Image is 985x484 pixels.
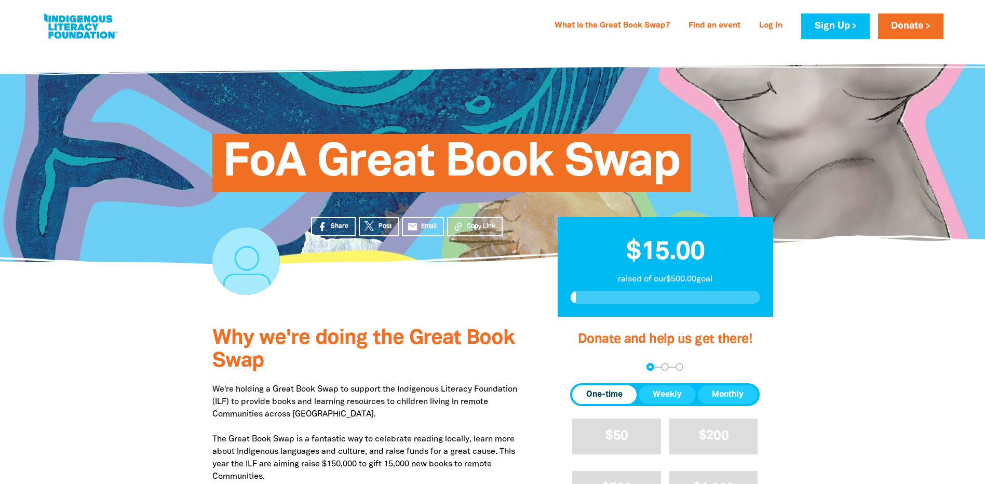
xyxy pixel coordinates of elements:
span: Share [331,222,348,231]
a: Share [311,217,356,236]
button: Copy Link [447,217,503,236]
button: Navigate to step 3 of 3 to enter your payment details [676,363,683,371]
span: Monthly [712,388,744,401]
a: Sign Up [801,14,869,39]
span: Email [421,222,437,231]
a: Log In [753,18,789,34]
a: Post [359,217,399,236]
a: Donate [878,14,943,39]
button: One-time [572,385,637,404]
button: $50 [572,419,661,454]
button: Navigate to step 2 of 3 to enter your details [661,363,669,371]
div: Donation frequency [570,383,760,406]
button: Navigate to step 1 of 3 to enter your donation amount [646,363,654,371]
span: Weekly [653,388,682,401]
span: $200 [699,430,728,442]
span: Post [379,222,392,231]
p: raised of our $500.00 goal [571,273,760,286]
span: Donate and help us get there! [578,333,752,345]
button: Weekly [639,385,696,404]
i: email [407,221,418,232]
span: Copy Link [467,222,495,231]
a: Find an event [682,18,747,34]
span: Why we're doing the Great Book Swap [212,329,515,371]
button: $200 [669,419,758,454]
span: FoA Great Book Swap [223,142,680,192]
button: Monthly [698,385,758,404]
a: emailEmail [402,217,444,236]
span: One-time [586,388,623,401]
span: $15.00 [626,240,705,264]
span: $50 [605,430,628,442]
a: What is the Great Book Swap? [548,18,676,34]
